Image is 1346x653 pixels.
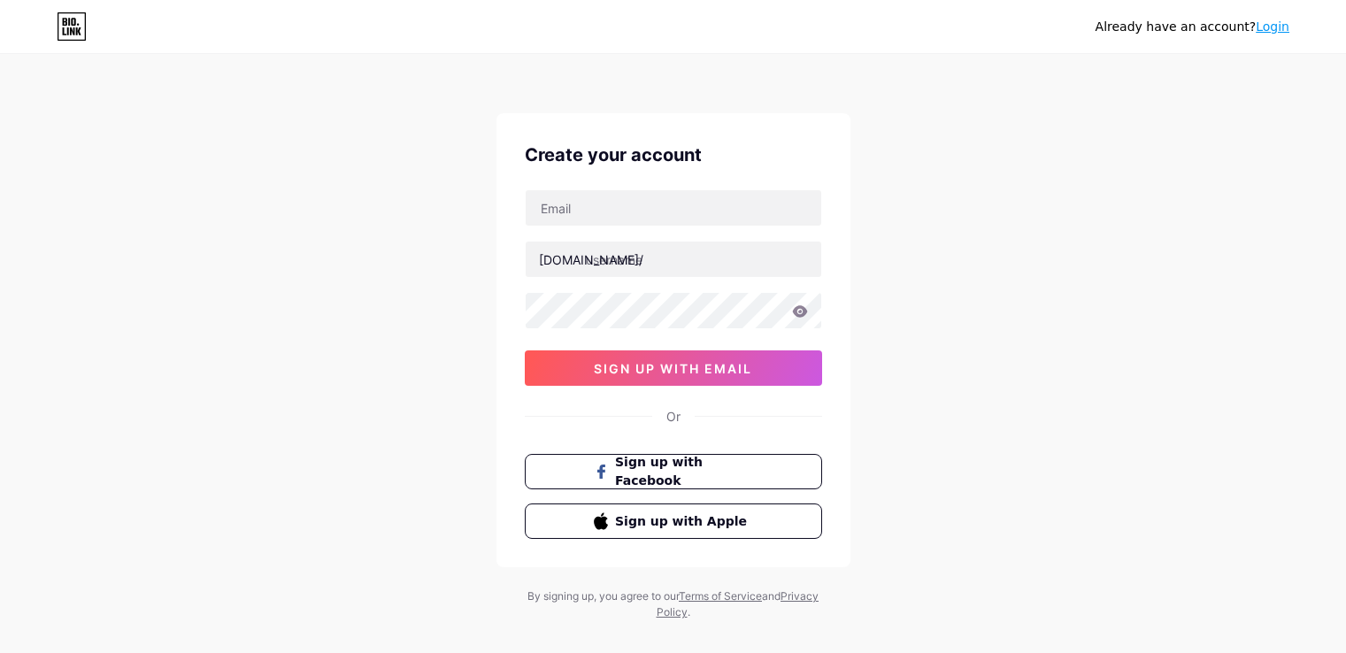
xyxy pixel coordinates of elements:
button: sign up with email [525,350,822,386]
button: Sign up with Apple [525,503,822,539]
div: By signing up, you agree to our and . [523,588,824,620]
span: Sign up with Apple [615,512,752,531]
div: [DOMAIN_NAME]/ [539,250,643,269]
span: sign up with email [594,361,752,376]
button: Sign up with Facebook [525,454,822,489]
div: Or [666,407,681,426]
div: Create your account [525,142,822,168]
div: Already have an account? [1096,18,1289,36]
span: Sign up with Facebook [615,453,752,490]
a: Login [1256,19,1289,34]
input: username [526,242,821,277]
a: Terms of Service [679,589,762,603]
input: Email [526,190,821,226]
